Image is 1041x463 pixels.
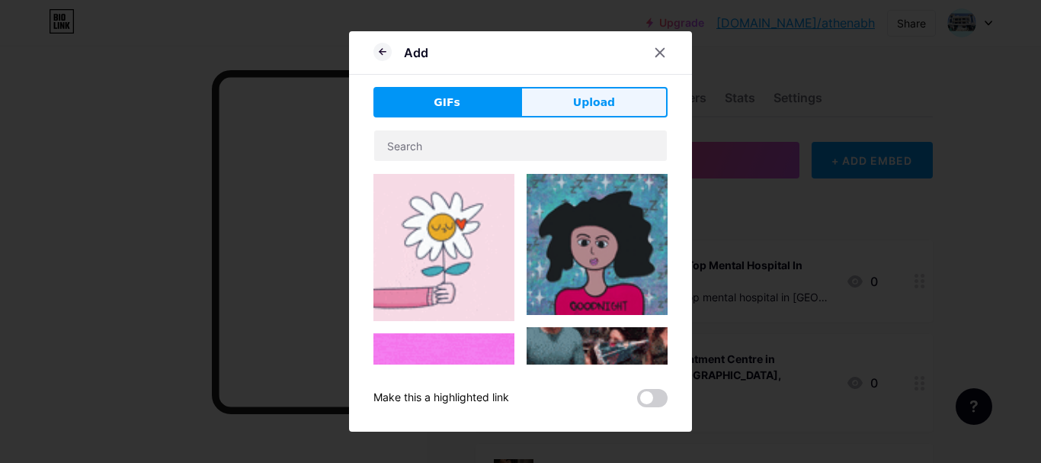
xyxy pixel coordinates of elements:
[404,43,428,62] div: Add
[373,389,509,407] div: Make this a highlighted link
[374,130,667,161] input: Search
[527,174,668,315] img: Gihpy
[573,95,615,111] span: Upload
[520,87,668,117] button: Upload
[434,95,460,111] span: GIFs
[373,174,514,321] img: Gihpy
[527,327,668,445] img: Gihpy
[373,87,520,117] button: GIFs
